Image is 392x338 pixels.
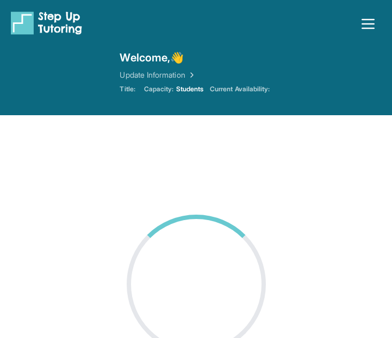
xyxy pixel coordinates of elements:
[120,70,196,80] a: Update Information
[185,70,196,80] img: Chevron Right
[11,11,82,35] img: logo
[144,85,174,93] span: Capacity:
[210,85,270,93] span: Current Availability:
[120,50,184,65] span: Welcome, 👋
[176,85,204,93] span: Students
[120,85,135,93] span: Title:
